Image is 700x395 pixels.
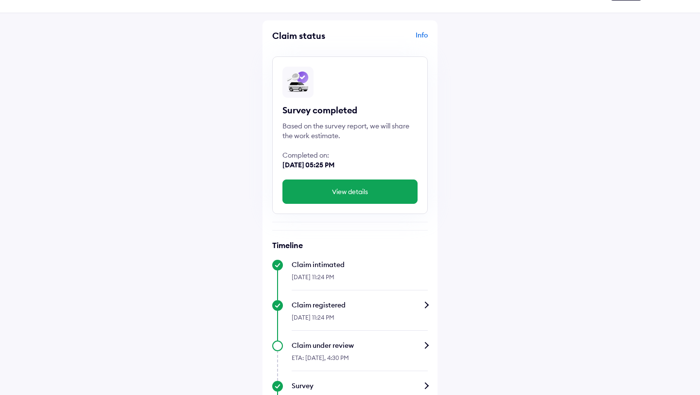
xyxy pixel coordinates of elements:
[272,240,428,250] h6: Timeline
[282,160,418,170] div: [DATE] 05:25 PM
[282,121,418,141] div: Based on the survey report, we will share the work estimate.
[292,269,428,290] div: [DATE] 11:24 PM
[282,150,418,160] div: Completed on:
[292,381,428,391] div: Survey
[282,180,418,204] button: View details
[282,105,418,116] div: Survey completed
[272,30,348,41] div: Claim status
[352,30,428,49] div: Info
[292,350,428,371] div: ETA: [DATE], 4:30 PM
[292,310,428,331] div: [DATE] 11:24 PM
[292,260,428,269] div: Claim intimated
[292,300,428,310] div: Claim registered
[292,341,428,350] div: Claim under review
